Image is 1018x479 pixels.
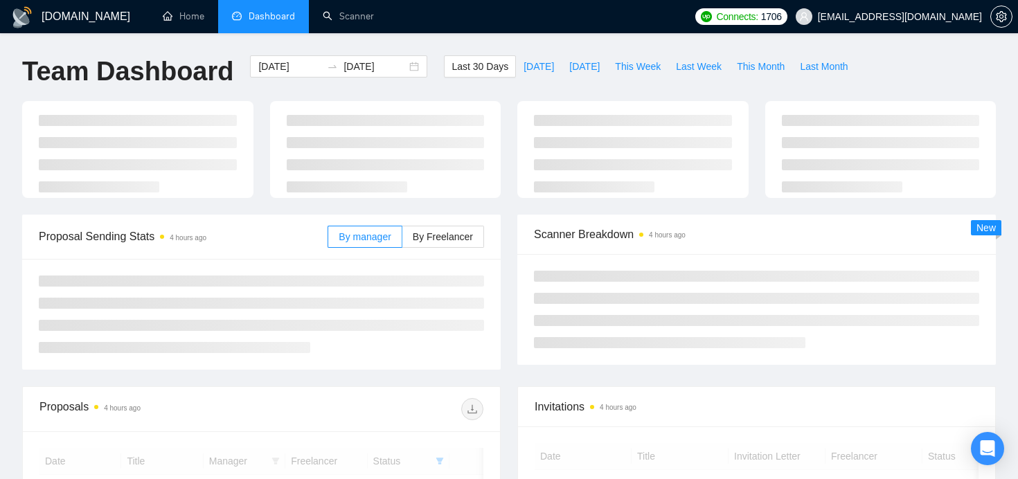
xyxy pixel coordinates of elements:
button: Last 30 Days [444,55,516,78]
span: dashboard [232,11,242,21]
time: 4 hours ago [170,234,206,242]
img: logo [11,6,33,28]
span: to [327,61,338,72]
span: swap-right [327,61,338,72]
a: setting [990,11,1012,22]
h1: Team Dashboard [22,55,233,88]
button: This Week [607,55,668,78]
span: Last Month [800,59,848,74]
span: [DATE] [524,59,554,74]
input: End date [343,59,407,74]
button: Last Month [792,55,855,78]
button: [DATE] [562,55,607,78]
span: setting [991,11,1012,22]
time: 4 hours ago [104,404,141,412]
button: Last Week [668,55,729,78]
button: setting [990,6,1012,28]
button: [DATE] [516,55,562,78]
span: Dashboard [249,10,295,22]
time: 4 hours ago [600,404,636,411]
span: [DATE] [569,59,600,74]
span: Invitations [535,398,979,415]
input: Start date [258,59,321,74]
span: Proposal Sending Stats [39,228,328,245]
span: This Week [615,59,661,74]
span: Last 30 Days [452,59,508,74]
span: Scanner Breakdown [534,226,979,243]
span: Connects: [716,9,758,24]
span: By manager [339,231,391,242]
div: Open Intercom Messenger [971,432,1004,465]
span: Last Week [676,59,722,74]
div: Proposals [39,398,262,420]
a: searchScanner [323,10,374,22]
span: New [976,222,996,233]
span: This Month [737,59,785,74]
time: 4 hours ago [649,231,686,239]
span: By Freelancer [413,231,473,242]
button: This Month [729,55,792,78]
span: 1706 [761,9,782,24]
a: homeHome [163,10,204,22]
img: upwork-logo.png [701,11,712,22]
span: user [799,12,809,21]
